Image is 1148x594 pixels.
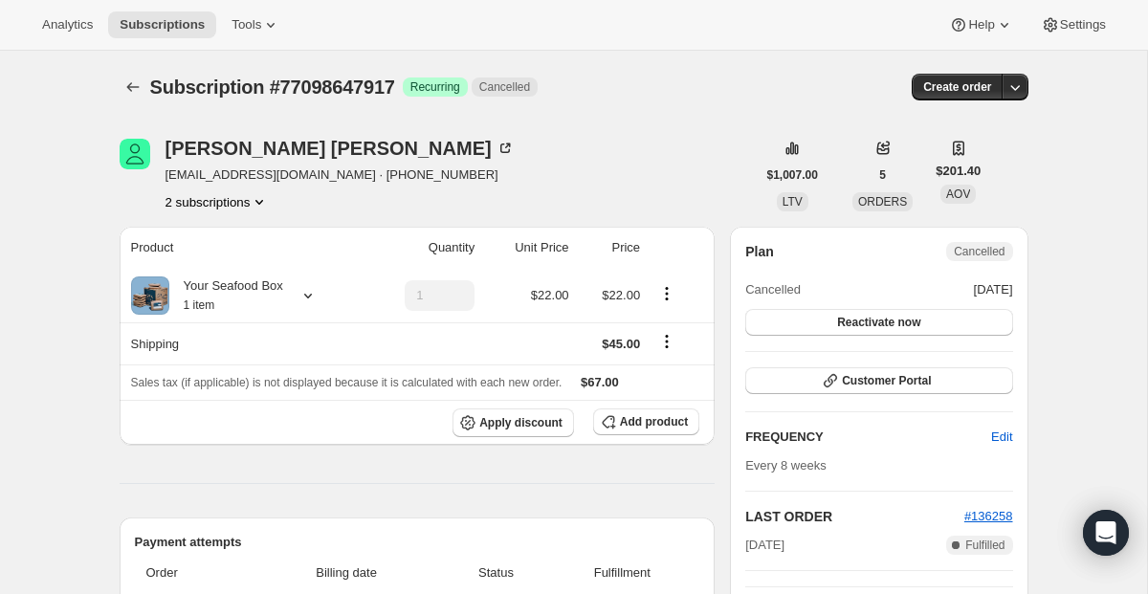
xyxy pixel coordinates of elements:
th: Order [135,552,252,594]
span: $67.00 [581,375,619,389]
span: Analytics [42,17,93,33]
h2: FREQUENCY [745,428,991,447]
button: Analytics [31,11,104,38]
button: Tools [220,11,292,38]
span: Sales tax (if applicable) is not displayed because it is calculated with each new order. [131,376,563,389]
th: Price [575,227,647,269]
span: 5 [879,167,886,183]
button: Settings [1029,11,1117,38]
button: Customer Portal [745,367,1012,394]
span: Billing date [257,563,436,583]
span: Edit [991,428,1012,447]
span: ORDERS [858,195,907,209]
span: Fulfillment [557,563,689,583]
button: Subscriptions [120,74,146,100]
th: Quantity [364,227,480,269]
span: [DATE] [974,280,1013,299]
button: $1,007.00 [756,162,829,188]
span: Recurring [410,79,460,95]
span: Cancelled [745,280,801,299]
span: LTV [783,195,803,209]
div: Your Seafood Box [169,276,283,315]
a: #136258 [964,509,1013,523]
button: Reactivate now [745,309,1012,336]
span: $1,007.00 [767,167,818,183]
span: $22.00 [602,288,640,302]
span: Apply discount [479,415,563,430]
span: AOV [946,187,970,201]
button: Create order [912,74,1003,100]
span: Cancelled [954,244,1004,259]
div: Open Intercom Messenger [1083,510,1129,556]
button: Shipping actions [651,331,682,352]
button: Subscriptions [108,11,216,38]
th: Product [120,227,364,269]
div: [PERSON_NAME] [PERSON_NAME] [166,139,515,158]
button: Add product [593,408,699,435]
span: Create order [923,79,991,95]
span: Customer Portal [842,373,931,388]
span: Settings [1060,17,1106,33]
span: $201.40 [936,162,981,181]
span: Add product [620,414,688,429]
span: Status [447,563,544,583]
h2: Plan [745,242,774,261]
h2: Payment attempts [135,533,700,552]
span: [DATE] [745,536,784,555]
button: Edit [980,422,1024,452]
span: Every 8 weeks [745,458,827,473]
button: Product actions [166,192,270,211]
button: 5 [868,162,897,188]
button: Product actions [651,283,682,304]
span: Reactivate now [837,315,920,330]
span: Linda Bartsch [120,139,150,169]
span: Fulfilled [965,538,1004,553]
th: Unit Price [480,227,574,269]
span: Subscriptions [120,17,205,33]
img: product img [131,276,169,315]
h2: LAST ORDER [745,507,964,526]
span: $45.00 [602,337,640,351]
span: Subscription #77098647917 [150,77,395,98]
th: Shipping [120,322,364,364]
small: 1 item [184,298,215,312]
button: Help [938,11,1025,38]
span: $22.00 [531,288,569,302]
span: Help [968,17,994,33]
span: Cancelled [479,79,530,95]
span: [EMAIL_ADDRESS][DOMAIN_NAME] · [PHONE_NUMBER] [166,165,515,185]
button: #136258 [964,507,1013,526]
span: Tools [232,17,261,33]
button: Apply discount [453,408,574,437]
